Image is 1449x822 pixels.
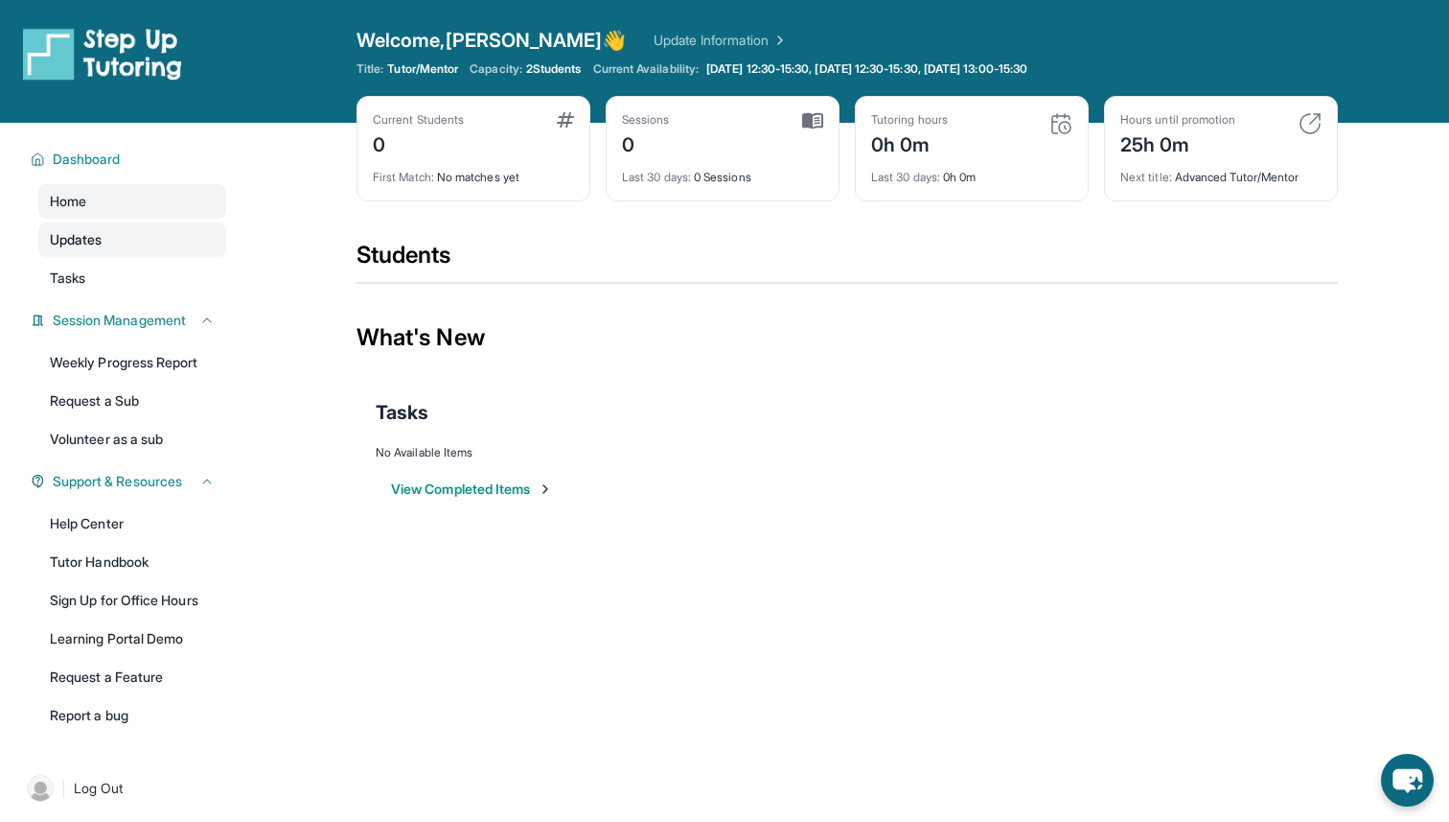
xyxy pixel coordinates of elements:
[38,506,226,541] a: Help Center
[1120,158,1322,185] div: Advanced Tutor/Mentor
[356,27,627,54] span: Welcome, [PERSON_NAME] 👋
[593,61,699,77] span: Current Availability:
[53,472,182,491] span: Support & Resources
[53,150,121,169] span: Dashboard
[50,269,85,288] span: Tasks
[622,128,670,158] div: 0
[38,545,226,579] a: Tutor Handbook
[622,112,670,128] div: Sessions
[654,31,788,50] a: Update Information
[622,170,691,184] span: Last 30 days :
[526,61,582,77] span: 2 Students
[38,345,226,380] a: Weekly Progress Report
[45,311,215,330] button: Session Management
[871,128,948,158] div: 0h 0m
[376,399,428,426] span: Tasks
[376,445,1319,460] div: No Available Items
[38,184,226,219] a: Home
[74,779,124,798] span: Log Out
[61,777,66,800] span: |
[45,150,215,169] button: Dashboard
[702,61,1031,77] a: [DATE] 12:30-15:30, [DATE] 12:30-15:30, [DATE] 13:00-15:30
[50,230,103,249] span: Updates
[38,660,226,694] a: Request a Feature
[470,61,522,77] span: Capacity:
[1120,128,1235,158] div: 25h 0m
[387,61,458,77] span: Tutor/Mentor
[871,112,948,128] div: Tutoring hours
[373,128,464,158] div: 0
[50,192,86,211] span: Home
[45,472,215,491] button: Support & Resources
[38,422,226,457] a: Volunteer as a sub
[38,583,226,618] a: Sign Up for Office Hours
[373,112,464,128] div: Current Students
[38,384,226,418] a: Request a Sub
[23,27,182,81] img: logo
[1049,112,1072,135] img: card
[38,622,226,656] a: Learning Portal Demo
[356,61,383,77] span: Title:
[391,480,553,499] button: View Completed Items
[356,240,1338,282] div: Students
[373,158,574,185] div: No matches yet
[356,295,1338,380] div: What's New
[1299,112,1322,135] img: card
[1120,170,1172,184] span: Next title :
[38,261,226,295] a: Tasks
[38,698,226,733] a: Report a bug
[557,112,574,128] img: card
[27,775,54,802] img: user-img
[1381,754,1434,807] button: chat-button
[802,112,823,129] img: card
[38,223,226,257] a: Updates
[53,311,186,330] span: Session Management
[19,767,226,810] a: |Log Out
[373,170,434,184] span: First Match :
[706,61,1027,77] span: [DATE] 12:30-15:30, [DATE] 12:30-15:30, [DATE] 13:00-15:30
[871,158,1072,185] div: 0h 0m
[871,170,940,184] span: Last 30 days :
[769,31,788,50] img: Chevron Right
[1120,112,1235,128] div: Hours until promotion
[622,158,823,185] div: 0 Sessions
